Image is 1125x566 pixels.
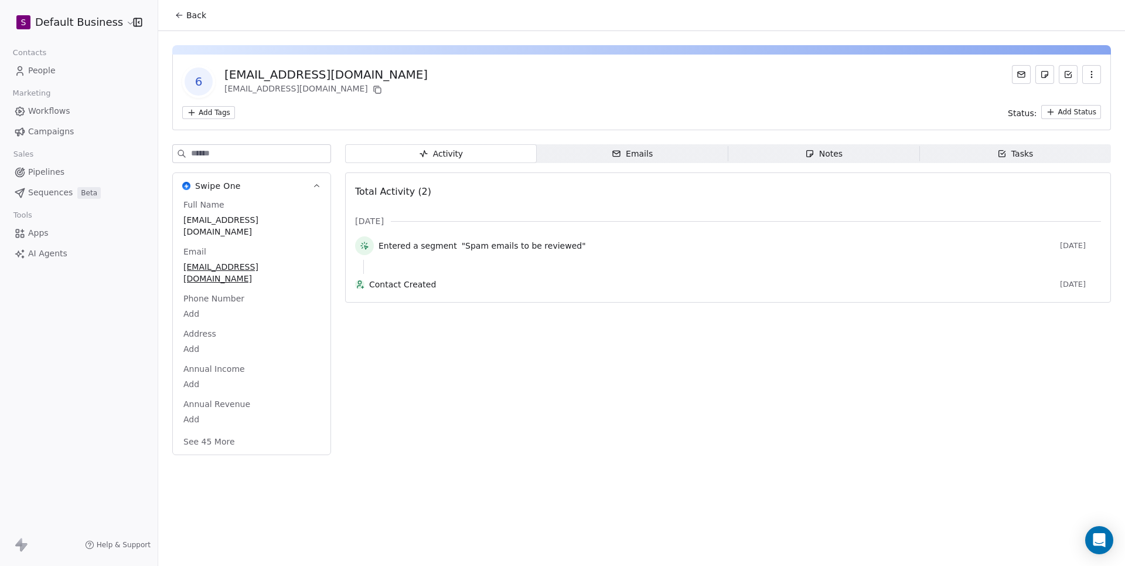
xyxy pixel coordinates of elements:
span: Campaigns [28,126,74,138]
div: [EMAIL_ADDRESS][DOMAIN_NAME] [224,66,428,83]
span: Status: [1008,107,1037,119]
div: [EMAIL_ADDRESS][DOMAIN_NAME] [224,83,428,97]
span: [DATE] [1060,241,1101,250]
span: Annual Income [181,363,247,375]
span: Default Business [35,15,123,30]
span: Contact Created [369,279,1055,290]
span: [DATE] [355,215,384,227]
span: S [21,16,26,28]
button: Back [168,5,213,26]
span: Email [181,246,209,257]
span: Add [183,343,320,355]
span: Entered a segment [379,240,457,252]
a: Pipelines [9,162,148,182]
button: See 45 More [176,431,242,452]
span: "Spam emails to be reviewed" [462,240,586,252]
a: People [9,61,148,80]
span: Beta [77,187,101,199]
button: SDefault Business [14,12,125,32]
span: Back [186,9,206,21]
div: Emails [612,148,653,160]
span: Phone Number [181,293,247,304]
span: AI Agents [28,248,67,260]
span: Sequences [28,187,73,199]
div: Open Intercom Messenger [1085,526,1113,554]
button: Add Status [1041,105,1101,119]
span: Tools [8,206,37,224]
a: AI Agents [9,244,148,263]
a: Help & Support [85,540,151,550]
div: Tasks [997,148,1034,160]
button: Swipe OneSwipe One [173,173,330,199]
div: Notes [805,148,843,160]
span: Help & Support [97,540,151,550]
span: Full Name [181,199,227,211]
span: Annual Revenue [181,398,253,410]
a: SequencesBeta [9,183,148,202]
span: 6 [185,67,213,96]
div: Swipe OneSwipe One [173,199,330,455]
button: Add Tags [182,106,235,119]
span: Swipe One [195,180,241,192]
span: Pipelines [28,166,64,178]
span: Total Activity (2) [355,186,431,197]
span: People [28,65,56,77]
span: Add [183,308,320,320]
img: Swipe One [182,182,190,190]
span: Add [183,414,320,425]
span: [EMAIL_ADDRESS][DOMAIN_NAME] [183,214,320,238]
span: Marketing [8,84,56,102]
span: Sales [8,145,39,163]
span: Workflows [28,105,70,117]
a: Workflows [9,101,148,121]
a: Apps [9,223,148,243]
span: Add [183,378,320,390]
span: [DATE] [1060,280,1101,289]
a: Campaigns [9,122,148,141]
span: [EMAIL_ADDRESS][DOMAIN_NAME] [183,261,320,284]
span: Address [181,328,219,340]
span: Contacts [8,44,52,62]
span: Apps [28,227,49,239]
